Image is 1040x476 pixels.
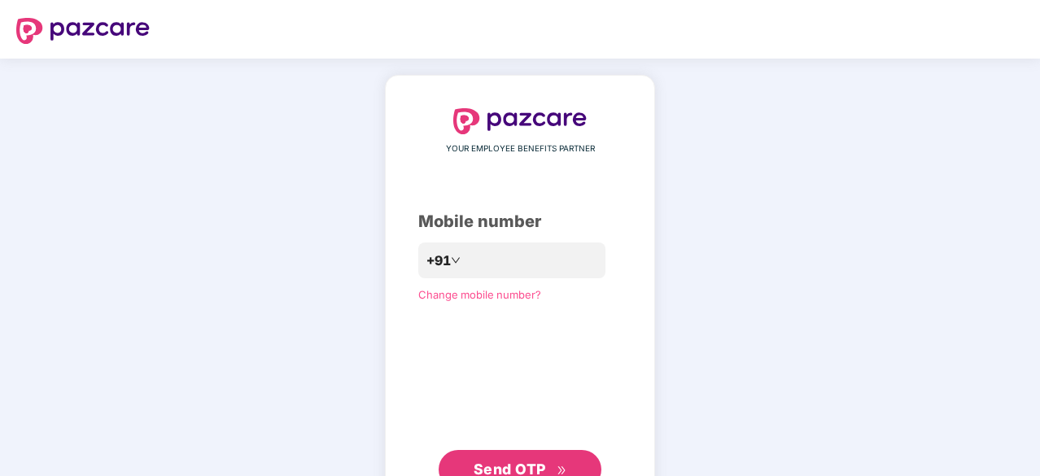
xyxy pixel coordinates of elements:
a: Change mobile number? [418,288,541,301]
img: logo [16,18,150,44]
span: YOUR EMPLOYEE BENEFITS PARTNER [446,142,595,155]
img: logo [453,108,587,134]
span: down [451,255,461,265]
span: +91 [426,251,451,271]
span: double-right [557,465,567,476]
div: Mobile number [418,209,622,234]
